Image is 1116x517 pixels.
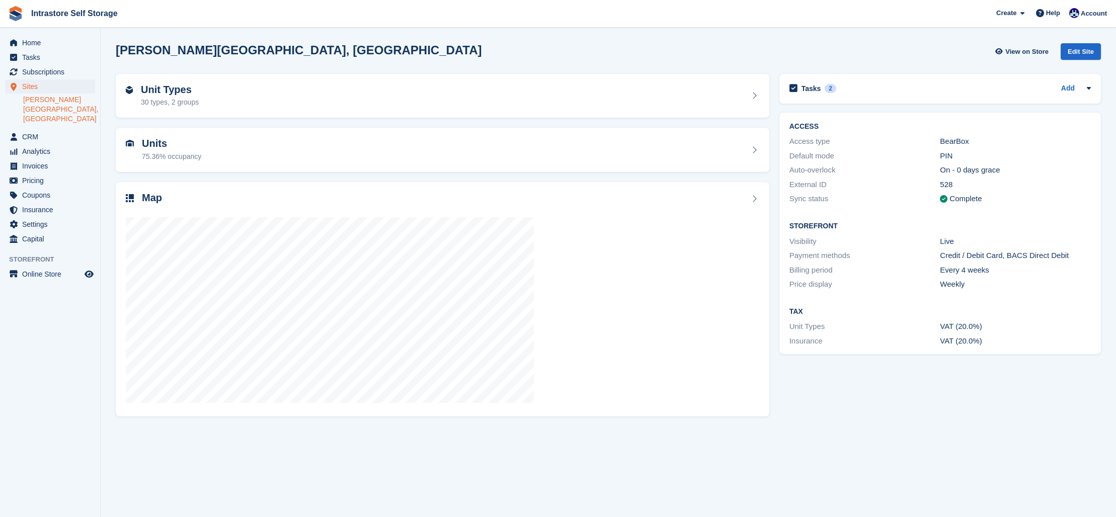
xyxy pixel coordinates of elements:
div: 528 [940,179,1091,191]
a: menu [5,203,95,217]
div: Sync status [789,193,940,205]
div: Every 4 weeks [940,265,1091,276]
div: Billing period [789,265,940,276]
span: Invoices [22,159,83,173]
span: Tasks [22,50,83,64]
a: menu [5,217,95,231]
div: Live [940,236,1091,247]
a: menu [5,65,95,79]
img: unit-icn-7be61d7bf1b0ce9d3e12c5938cc71ed9869f7b940bace4675aadf7bd6d80202e.svg [126,140,134,147]
a: Preview store [83,268,95,280]
span: Coupons [22,188,83,202]
a: menu [5,232,95,246]
img: stora-icon-8386f47178a22dfd0bd8f6a31ec36ba5ce8667c1dd55bd0f319d3a0aa187defe.svg [8,6,23,21]
a: menu [5,174,95,188]
div: Weekly [940,279,1091,290]
h2: Units [142,138,201,149]
img: Mathew Tremewan [1069,8,1079,18]
h2: [PERSON_NAME][GEOGRAPHIC_DATA], [GEOGRAPHIC_DATA] [116,43,482,57]
span: Pricing [22,174,83,188]
a: [PERSON_NAME][GEOGRAPHIC_DATA], [GEOGRAPHIC_DATA] [23,95,95,124]
a: menu [5,188,95,202]
h2: ACCESS [789,123,1091,131]
a: menu [5,36,95,50]
a: Map [116,182,769,417]
div: Unit Types [789,321,940,332]
h2: Unit Types [141,84,199,96]
h2: Storefront [789,222,1091,230]
div: On - 0 days grace [940,164,1091,176]
span: Storefront [9,254,100,265]
a: menu [5,267,95,281]
span: Insurance [22,203,83,217]
div: 30 types, 2 groups [141,97,199,108]
div: PIN [940,150,1091,162]
span: Help [1046,8,1060,18]
a: menu [5,79,95,94]
span: Subscriptions [22,65,83,79]
a: menu [5,144,95,158]
div: Edit Site [1061,43,1101,60]
div: Visibility [789,236,940,247]
div: Default mode [789,150,940,162]
div: VAT (20.0%) [940,335,1091,347]
a: Add [1061,83,1075,95]
div: BearBox [940,136,1091,147]
span: Settings [22,217,83,231]
a: menu [5,130,95,144]
span: View on Store [1005,47,1049,57]
div: Credit / Debit Card, BACS Direct Debit [940,250,1091,262]
img: unit-type-icn-2b2737a686de81e16bb02015468b77c625bbabd49415b5ef34ead5e3b44a266d.svg [126,86,133,94]
span: Account [1081,9,1107,19]
h2: Tasks [802,84,821,93]
a: Units 75.36% occupancy [116,128,769,172]
span: CRM [22,130,83,144]
a: View on Store [994,43,1053,60]
div: Complete [949,193,982,205]
div: 2 [825,84,836,93]
h2: Map [142,192,162,204]
a: menu [5,159,95,173]
a: Intrastore Self Storage [27,5,122,22]
div: Access type [789,136,940,147]
span: Analytics [22,144,83,158]
span: Online Store [22,267,83,281]
img: map-icn-33ee37083ee616e46c38cad1a60f524a97daa1e2b2c8c0bc3eb3415660979fc1.svg [126,194,134,202]
span: Capital [22,232,83,246]
span: Create [996,8,1016,18]
a: Edit Site [1061,43,1101,64]
div: Insurance [789,335,940,347]
div: Payment methods [789,250,940,262]
div: Auto-overlock [789,164,940,176]
a: menu [5,50,95,64]
span: Sites [22,79,83,94]
div: External ID [789,179,940,191]
div: VAT (20.0%) [940,321,1091,332]
span: Home [22,36,83,50]
div: 75.36% occupancy [142,151,201,162]
h2: Tax [789,308,1091,316]
div: Price display [789,279,940,290]
a: Unit Types 30 types, 2 groups [116,74,769,118]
